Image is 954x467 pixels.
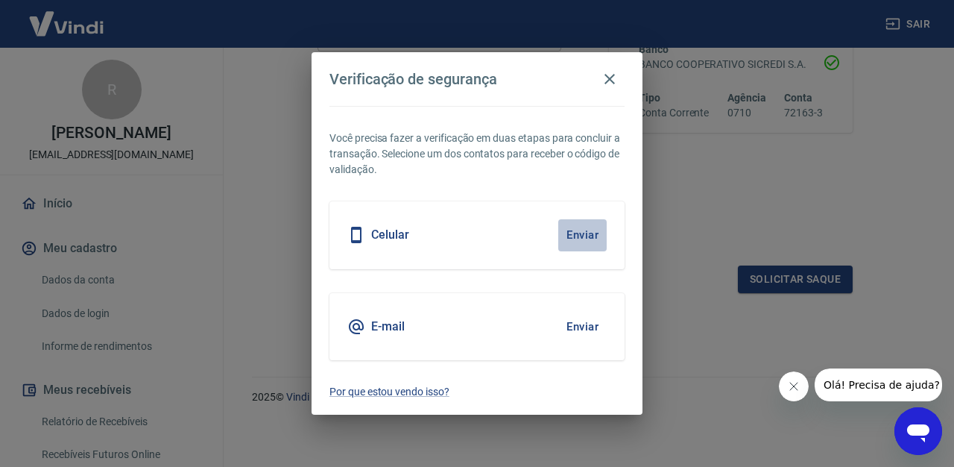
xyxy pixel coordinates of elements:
[371,319,405,334] h5: E-mail
[329,70,497,88] h4: Verificação de segurança
[558,219,607,251] button: Enviar
[558,311,607,342] button: Enviar
[329,384,625,400] a: Por que estou vendo isso?
[779,372,809,401] iframe: Fechar mensagem
[329,131,625,178] p: Você precisa fazer a verificação em duas etapas para concluir a transação. Selecione um dos conta...
[815,369,942,401] iframe: Mensagem da empresa
[371,228,409,242] h5: Celular
[894,407,942,455] iframe: Botão para abrir a janela de mensagens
